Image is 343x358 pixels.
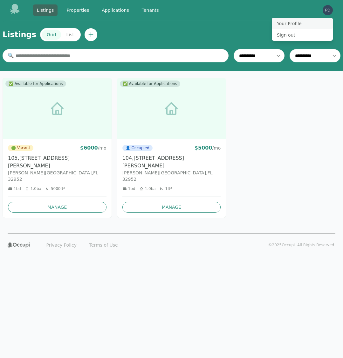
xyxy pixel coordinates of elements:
button: Your Profile [272,18,333,29]
span: 1 bd [14,186,21,191]
span: / mo [98,145,106,151]
span: / mo [212,145,221,151]
span: 5000 ft² [51,186,65,191]
a: Manage [8,202,106,213]
a: Privacy Policy [43,240,80,250]
span: Vacant [8,145,33,151]
a: Tenants [138,4,163,16]
a: Applications [98,4,133,16]
span: ✅ Available for Applications [120,81,181,87]
span: ✅ Available for Applications [5,81,66,87]
h3: 105, [STREET_ADDRESS][PERSON_NAME] [8,154,106,170]
span: $ 6000 [80,145,98,151]
span: $ 5000 [195,145,212,151]
span: vacant [11,145,16,151]
h3: 104, [STREET_ADDRESS][PERSON_NAME] [122,154,221,170]
span: Occupied [122,145,153,151]
button: Sign out [272,29,333,41]
button: Create new listing [85,28,97,41]
span: 1 ft² [165,186,172,191]
span: occupied [126,145,130,151]
p: [PERSON_NAME][GEOGRAPHIC_DATA] , FL 32952 [8,170,106,182]
span: 1.0 ba [31,186,41,191]
span: 1 bd [128,186,135,191]
span: 1.0 ba [145,186,156,191]
a: Terms of Use [86,240,122,250]
a: Properties [63,4,93,16]
a: Manage [122,202,221,213]
h1: Listings [3,30,36,40]
a: Listings [33,4,58,16]
p: [PERSON_NAME][GEOGRAPHIC_DATA] , FL 32952 [122,170,221,182]
p: © 2025 Occupi. All Rights Reserved. [268,242,335,248]
button: List [61,30,79,40]
button: Grid [42,30,61,40]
